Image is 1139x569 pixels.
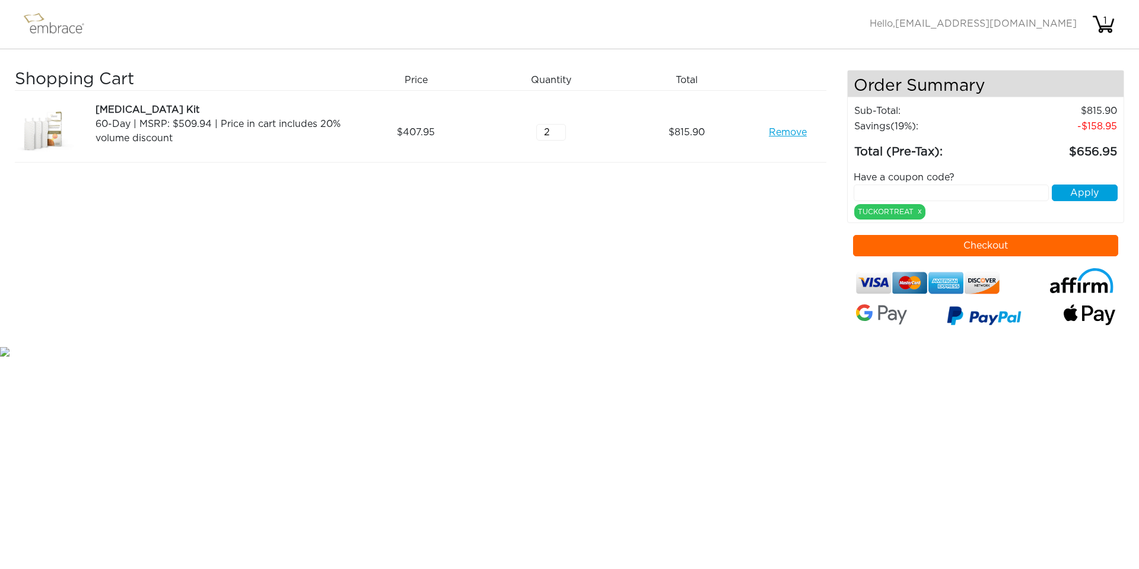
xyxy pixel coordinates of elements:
div: [MEDICAL_DATA] Kit [96,103,344,117]
div: TUCKORTREAT [854,204,925,220]
td: 815.90 [999,103,1118,119]
td: Total (Pre-Tax): [854,134,999,161]
span: Quantity [531,73,571,87]
span: 407.95 [397,125,435,139]
img: affirm-logo.svg [1048,268,1115,294]
span: 815.90 [669,125,705,139]
img: a09f5d18-8da6-11e7-9c79-02e45ca4b85b.jpeg [15,103,74,162]
img: cart [1092,12,1115,36]
a: x [918,206,922,217]
div: 1 [1093,14,1117,28]
div: Price [353,70,488,90]
img: logo.png [21,9,98,39]
span: (19%) [890,122,916,131]
button: Checkout [853,235,1119,256]
a: 1 [1092,19,1115,28]
td: Sub-Total: [854,103,999,119]
img: credit-cards.png [856,268,1000,298]
img: fullApplePay.png [1064,304,1115,326]
div: Have a coupon code? [845,170,1127,185]
button: Apply [1052,185,1118,201]
div: 60-Day | MSRP: $509.94 | Price in cart includes 20% volume discount [96,117,344,145]
td: 158.95 [999,119,1118,134]
span: [EMAIL_ADDRESS][DOMAIN_NAME] [895,19,1077,28]
td: 656.95 [999,134,1118,161]
span: Hello, [870,19,1077,28]
img: paypal-v3.png [947,302,1022,333]
a: Remove [769,125,807,139]
td: Savings : [854,119,999,134]
div: Total [623,70,759,90]
img: Google-Pay-Logo.svg [856,304,908,325]
h3: Shopping Cart [15,70,344,90]
h4: Order Summary [848,71,1124,97]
